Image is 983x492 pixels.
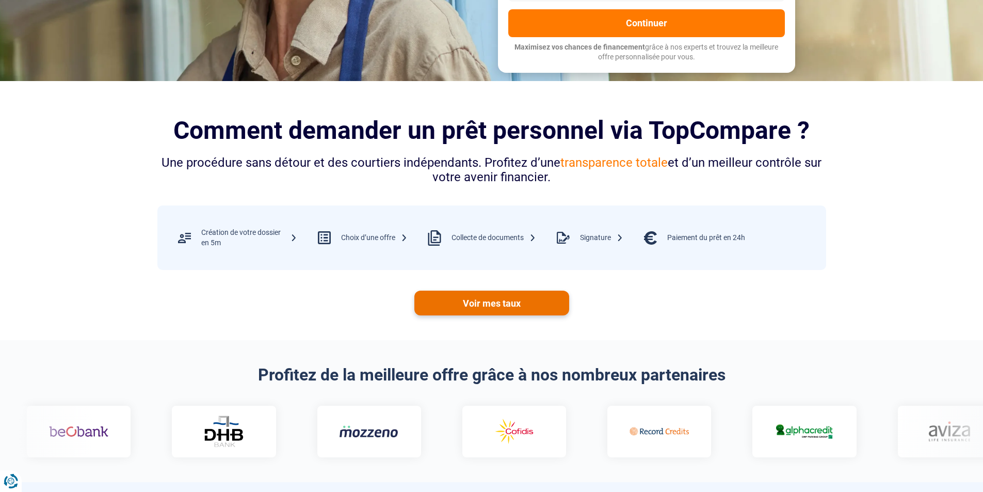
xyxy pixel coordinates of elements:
div: Collecte de documents [452,233,536,243]
img: DHB Bank [202,416,243,447]
div: Paiement du prêt en 24h [667,233,745,243]
div: Création de votre dossier en 5m [201,228,297,248]
a: Voir mes taux [414,291,569,315]
span: transparence totale [560,155,668,170]
button: Continuer [508,9,785,37]
p: grâce à nos experts et trouvez la meilleure offre personnalisée pour vous. [508,42,785,62]
div: Une procédure sans détour et des courtiers indépendants. Profitez d’une et d’un meilleur contrôle... [157,155,826,185]
div: Choix d’une offre [341,233,408,243]
img: Beobank [47,417,107,447]
h2: Profitez de la meilleure offre grâce à nos nombreux partenaires [157,365,826,385]
img: Cofidis [483,417,542,447]
span: Maximisez vos chances de financement [514,43,645,51]
img: Mozzeno [338,425,397,438]
div: Signature [580,233,623,243]
img: Record credits [628,417,687,447]
img: Alphacredit [773,422,832,440]
h2: Comment demander un prêt personnel via TopCompare ? [157,116,826,145]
